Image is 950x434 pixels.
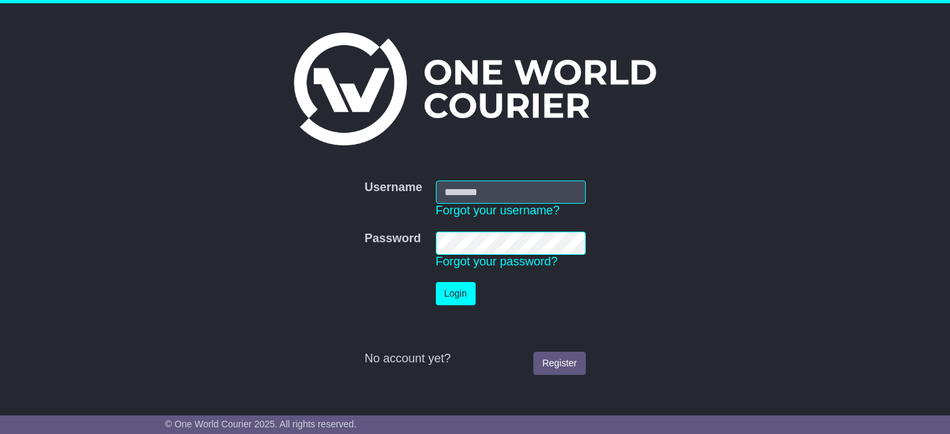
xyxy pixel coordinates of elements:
[364,181,422,195] label: Username
[165,419,357,429] span: © One World Courier 2025. All rights reserved.
[533,352,585,375] a: Register
[364,352,585,366] div: No account yet?
[436,282,476,305] button: Login
[436,204,560,217] a: Forgot your username?
[436,255,558,268] a: Forgot your password?
[294,33,656,145] img: One World
[364,232,421,246] label: Password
